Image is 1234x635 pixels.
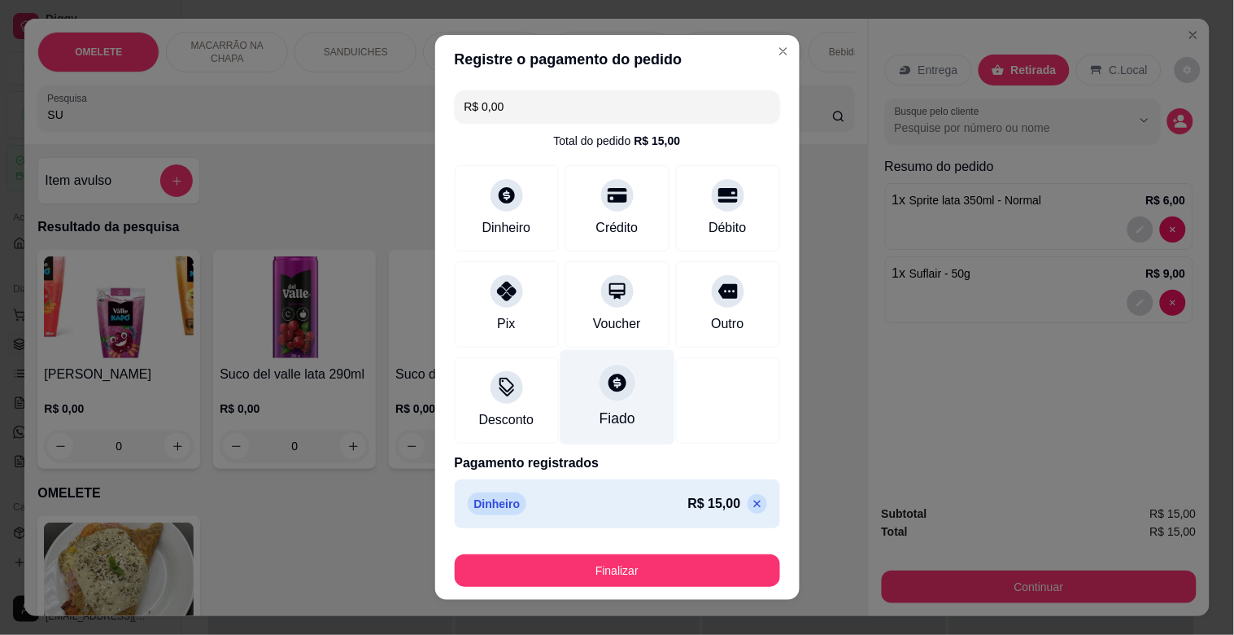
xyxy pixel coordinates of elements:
[599,408,634,429] div: Fiado
[593,314,641,334] div: Voucher
[497,314,515,334] div: Pix
[711,314,743,334] div: Outro
[596,218,639,238] div: Crédito
[634,133,681,149] div: R$ 15,00
[709,218,746,238] div: Débito
[482,218,531,238] div: Dinheiro
[688,494,741,514] p: R$ 15,00
[455,554,780,587] button: Finalizar
[770,38,796,64] button: Close
[435,35,800,84] header: Registre o pagamento do pedido
[464,90,770,123] input: Ex.: hambúrguer de cordeiro
[468,493,527,515] p: Dinheiro
[455,453,780,473] p: Pagamento registrados
[554,133,681,149] div: Total do pedido
[479,410,534,430] div: Desconto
